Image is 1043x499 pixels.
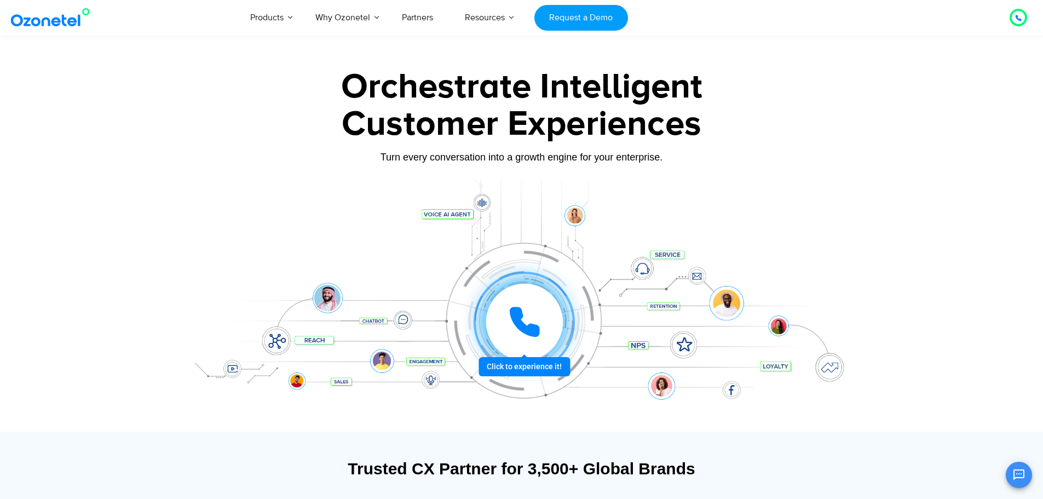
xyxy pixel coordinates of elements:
[180,98,864,151] div: Customer Experiences
[185,459,858,478] div: Trusted CX Partner for 3,500+ Global Brands
[534,5,628,31] a: Request a Demo
[180,151,864,163] div: Turn every conversation into a growth engine for your enterprise.
[180,70,864,105] div: Orchestrate Intelligent
[1006,462,1032,488] button: Open chat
